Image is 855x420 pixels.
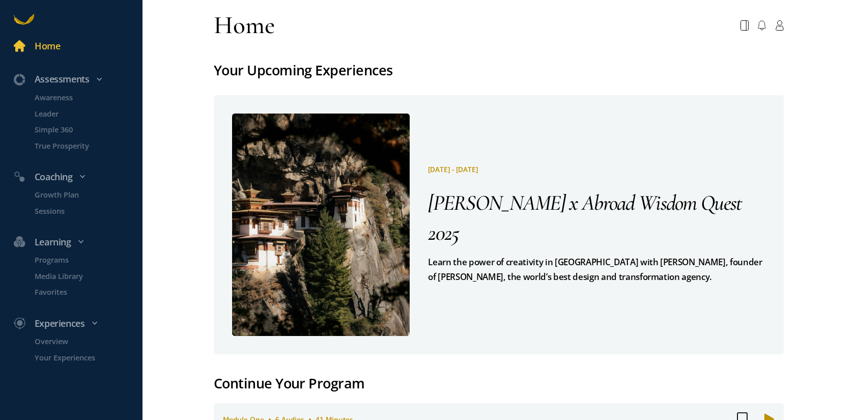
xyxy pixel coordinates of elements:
[214,60,784,81] div: Your Upcoming Experiences
[35,205,140,216] p: Sessions
[35,286,140,298] p: Favorites
[21,124,142,135] a: Simple 360
[21,205,142,216] a: Sessions
[21,92,142,103] a: Awareness
[35,254,140,266] p: Programs
[35,92,140,103] p: Awareness
[35,39,61,53] div: Home
[21,286,142,298] a: Favorites
[21,270,142,282] a: Media Library
[35,189,140,201] p: Growth Plan
[21,351,142,363] a: Your Experiences
[214,373,784,395] div: Continue Your Program
[21,335,142,347] a: Overview
[7,72,147,87] div: Assessments
[21,189,142,201] a: Growth Plan
[35,139,140,151] p: True Prosperity
[214,9,275,41] div: Home
[21,254,142,266] a: Programs
[7,316,147,331] div: Experiences
[7,170,147,184] div: Coaching
[428,165,478,174] span: [DATE] - [DATE]
[35,107,140,119] p: Leader
[35,351,140,363] p: Your Experiences
[428,255,765,285] pre: Learn the power of creativity in [GEOGRAPHIC_DATA] with [PERSON_NAME], founder of [PERSON_NAME], ...
[35,124,140,135] p: Simple 360
[21,107,142,119] a: Leader
[35,335,140,347] p: Overview
[21,139,142,151] a: True Prosperity
[35,270,140,282] p: Media Library
[7,235,147,249] div: Learning
[428,189,742,246] span: [PERSON_NAME] x Abroad Wisdom Quest 2025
